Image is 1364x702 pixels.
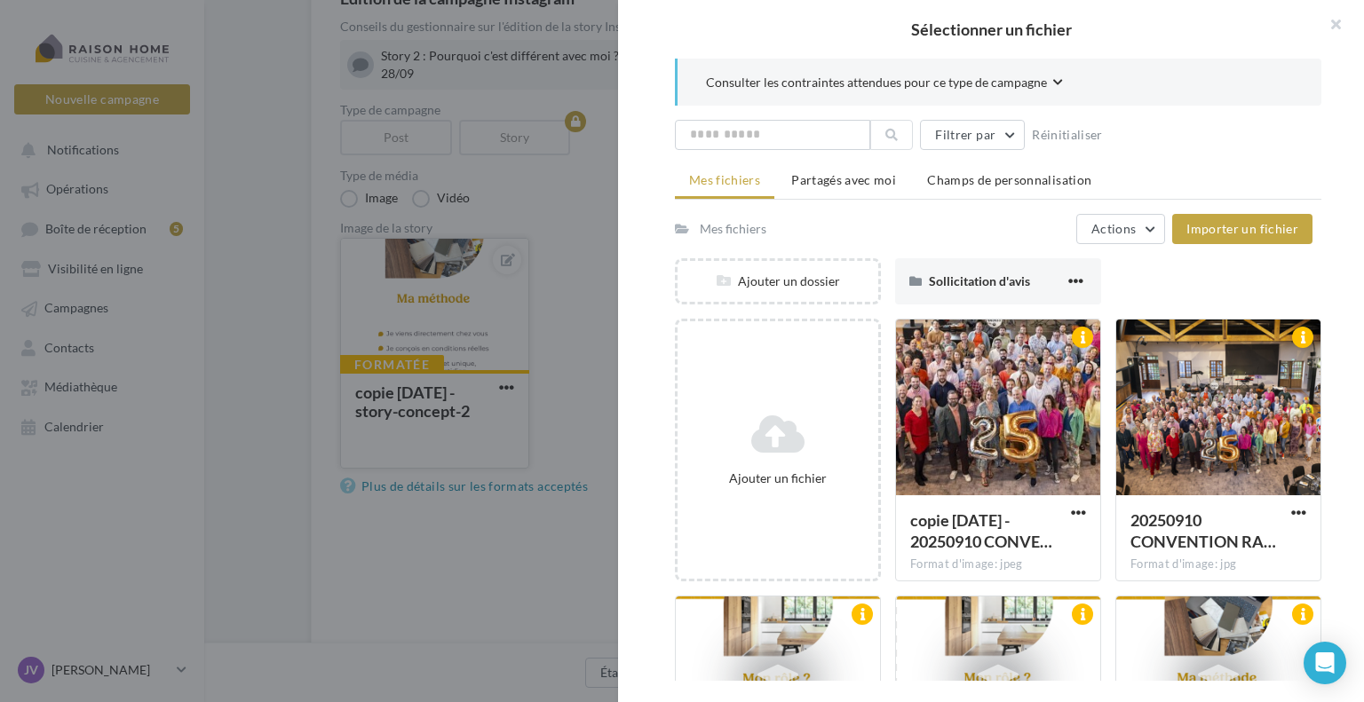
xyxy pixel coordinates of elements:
div: Ajouter un fichier [685,469,871,487]
div: Format d'image: jpg [1130,556,1306,572]
span: Consulter les contraintes attendues pour ce type de campagne [706,74,1047,91]
button: Réinitialiser [1025,124,1110,146]
span: copie 16-09-2025 - 20250910 CONVENTION RAISON HOME web-1 [910,510,1052,551]
button: Importer un fichier [1172,214,1312,244]
button: Actions [1076,214,1165,244]
div: Format d'image: jpeg [910,556,1086,572]
span: Partagés avec moi [791,172,896,187]
h2: Sélectionner un fichier [646,21,1336,37]
span: Actions [1091,221,1136,236]
span: Mes fichiers [689,172,760,187]
span: Importer un fichier [1186,221,1298,236]
div: Mes fichiers [700,220,766,238]
button: Consulter les contraintes attendues pour ce type de campagne [706,73,1063,95]
button: Filtrer par [920,120,1025,150]
div: Ajouter un dossier [678,272,878,290]
span: 20250910 CONVENTION RAISON HOME web-1 [1130,510,1276,551]
span: Sollicitation d'avis [929,273,1030,288]
div: Open Intercom Messenger [1304,642,1346,684]
span: Champs de personnalisation [927,172,1091,187]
